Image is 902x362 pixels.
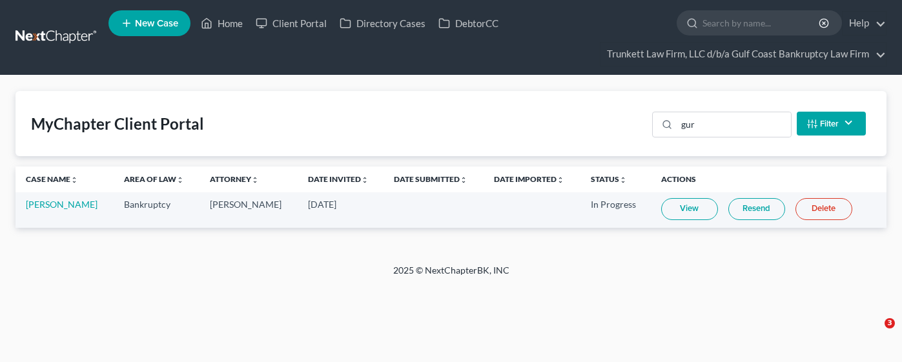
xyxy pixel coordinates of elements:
i: unfold_more [619,176,627,184]
span: [DATE] [308,199,336,210]
th: Actions [651,166,887,192]
a: Date Invitedunfold_more [308,174,369,184]
i: unfold_more [557,176,564,184]
div: MyChapter Client Portal [31,114,204,134]
div: 2025 © NextChapterBK, INC [83,264,819,287]
a: Area of Lawunfold_more [124,174,184,184]
td: Bankruptcy [114,192,200,228]
td: [PERSON_NAME] [200,192,298,228]
a: Delete [795,198,852,220]
input: Search... [677,112,791,137]
a: Directory Cases [333,12,432,35]
span: 3 [885,318,895,328]
a: Help [843,12,886,35]
iframe: Intercom live chat [858,318,889,349]
a: Trunkett Law Firm, LLC d/b/a Gulf Coast Bankruptcy Law Firm [600,43,886,66]
a: Statusunfold_more [591,174,627,184]
a: Attorneyunfold_more [210,174,259,184]
a: Date Submittedunfold_more [394,174,467,184]
a: [PERSON_NAME] [26,199,97,210]
a: DebtorCC [432,12,505,35]
i: unfold_more [460,176,467,184]
a: Resend [728,198,785,220]
a: Home [194,12,249,35]
a: Case Nameunfold_more [26,174,78,184]
td: In Progress [580,192,650,228]
input: Search by name... [702,11,821,35]
a: Client Portal [249,12,333,35]
span: New Case [135,19,178,28]
button: Filter [797,112,866,136]
i: unfold_more [176,176,184,184]
i: unfold_more [70,176,78,184]
a: Date Importedunfold_more [494,174,564,184]
i: unfold_more [251,176,259,184]
a: View [661,198,718,220]
i: unfold_more [361,176,369,184]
